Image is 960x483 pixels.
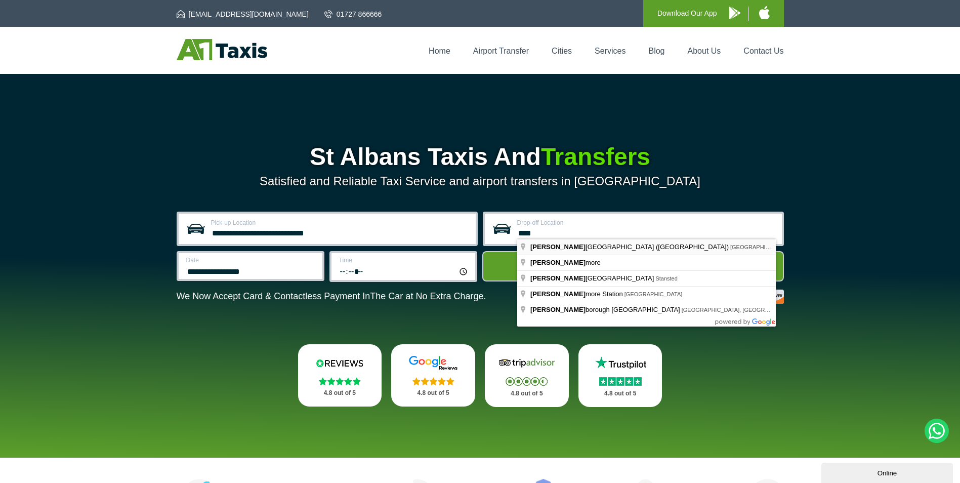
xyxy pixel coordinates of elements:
label: Drop-off Location [517,220,776,226]
p: We Now Accept Card & Contactless Payment In [177,291,486,302]
p: 4.8 out of 5 [402,387,464,399]
img: A1 Taxis St Albans LTD [177,39,267,60]
p: 4.8 out of 5 [496,387,558,400]
iframe: chat widget [821,461,955,483]
a: Services [595,47,625,55]
span: [GEOGRAPHIC_DATA] ([GEOGRAPHIC_DATA]) [530,243,730,251]
img: Reviews.io [309,355,370,371]
span: The Car at No Extra Charge. [370,291,486,301]
span: [GEOGRAPHIC_DATA], [GEOGRAPHIC_DATA] [682,307,801,313]
span: Transfers [541,143,650,170]
span: more [530,259,602,266]
a: Contact Us [743,47,783,55]
img: Stars [412,377,454,385]
span: [GEOGRAPHIC_DATA] [530,274,655,282]
img: A1 Taxis Android App [729,7,740,19]
span: borough [GEOGRAPHIC_DATA] [530,306,682,313]
label: Date [186,257,316,263]
img: Stars [319,377,361,385]
span: more Station [530,290,624,298]
span: [GEOGRAPHIC_DATA] [730,244,788,250]
label: Time [339,257,469,263]
a: Tripadvisor Stars 4.8 out of 5 [485,344,569,407]
a: [EMAIL_ADDRESS][DOMAIN_NAME] [177,9,309,19]
a: Airport Transfer [473,47,529,55]
img: Stars [506,377,548,386]
a: Blog [648,47,664,55]
p: Download Our App [657,7,717,20]
a: 01727 866666 [324,9,382,19]
img: Google [403,355,464,371]
p: Satisfied and Reliable Taxi Service and airport transfers in [GEOGRAPHIC_DATA] [177,174,784,188]
a: Reviews.io Stars 4.8 out of 5 [298,344,382,407]
a: Trustpilot Stars 4.8 out of 5 [578,344,662,407]
img: Trustpilot [590,355,651,371]
img: Stars [599,377,642,386]
span: [PERSON_NAME] [530,306,586,313]
span: [PERSON_NAME] [530,259,586,266]
img: Tripadvisor [496,355,557,371]
a: About Us [688,47,721,55]
p: 4.8 out of 5 [309,387,371,399]
a: Google Stars 4.8 out of 5 [391,344,475,407]
h1: St Albans Taxis And [177,145,784,169]
span: [PERSON_NAME] [530,274,586,282]
button: Get Quote [482,251,784,281]
a: Cities [552,47,572,55]
span: [PERSON_NAME] [530,243,586,251]
span: [GEOGRAPHIC_DATA] [624,291,683,297]
a: Home [429,47,450,55]
p: 4.8 out of 5 [590,387,651,400]
span: Stansted [655,275,677,281]
span: [PERSON_NAME] [530,290,586,298]
label: Pick-up Location [211,220,470,226]
img: A1 Taxis iPhone App [759,6,770,19]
